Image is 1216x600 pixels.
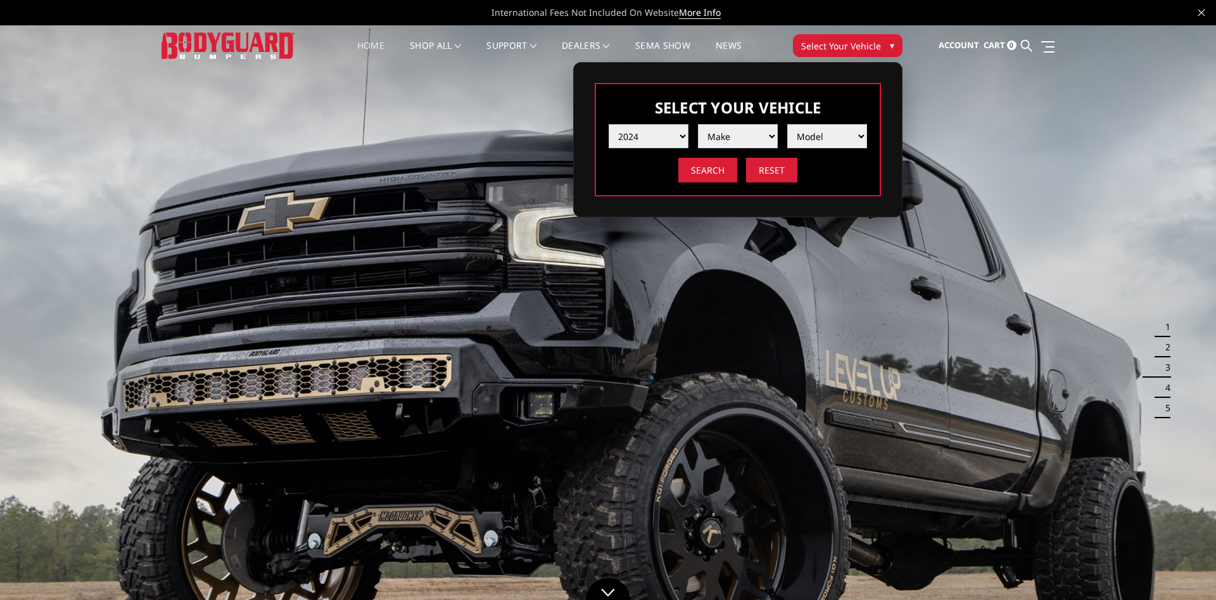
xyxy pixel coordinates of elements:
button: 5 of 5 [1158,398,1170,418]
span: Select Your Vehicle [801,39,881,53]
a: Cart 0 [984,29,1016,63]
button: 3 of 5 [1158,357,1170,378]
a: More Info [679,6,721,19]
button: 2 of 5 [1158,337,1170,357]
a: SEMA Show [635,41,690,66]
a: Dealers [562,41,610,66]
input: Reset [746,158,797,182]
a: Home [357,41,384,66]
button: Select Your Vehicle [793,34,902,57]
input: Search [678,158,737,182]
span: ▾ [890,39,894,52]
button: 4 of 5 [1158,378,1170,398]
a: Account [939,29,979,63]
h3: Select Your Vehicle [609,97,867,118]
button: 1 of 5 [1158,317,1170,337]
a: Click to Down [586,578,630,600]
span: Account [939,39,979,51]
a: Support [486,41,536,66]
img: BODYGUARD BUMPERS [161,32,294,58]
a: News [716,41,742,66]
a: shop all [410,41,461,66]
span: Cart [984,39,1005,51]
select: Please select the value from list. [698,124,778,148]
span: 0 [1007,41,1016,50]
